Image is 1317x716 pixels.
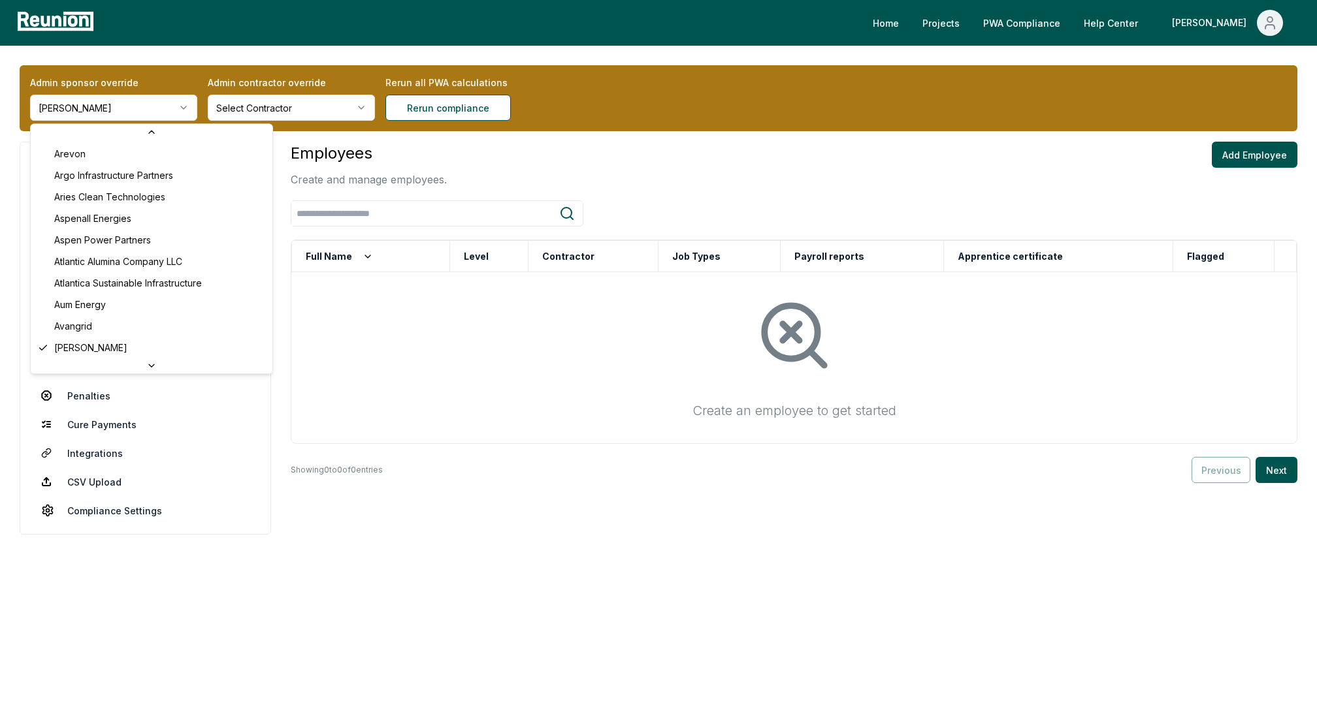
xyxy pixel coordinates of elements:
span: Arevon [54,147,86,161]
span: Aum Energy [54,298,106,311]
span: Aspenall Energies [54,211,131,225]
span: Avangrid [54,319,92,333]
span: Argo Infrastructure Partners [54,168,173,182]
span: Atlantica Sustainable Infrastructure [54,276,202,290]
span: Aspen Power Partners [54,233,151,247]
span: Atlantic Alumina Company LLC [54,255,182,268]
span: Aries Clean Technologies [54,190,165,204]
span: [PERSON_NAME] [54,341,127,354]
